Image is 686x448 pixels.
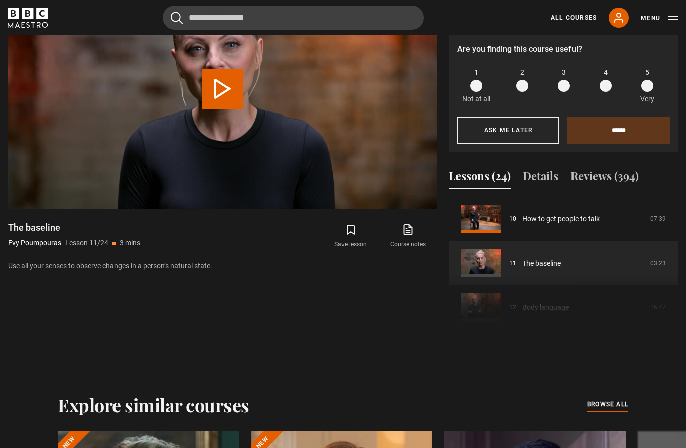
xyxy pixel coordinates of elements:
[380,221,437,251] a: Course notes
[562,67,566,78] span: 3
[641,13,678,23] button: Toggle navigation
[522,214,600,225] a: How to get people to talk
[587,399,628,410] a: browse all
[58,394,249,415] h2: Explore similar courses
[8,238,61,248] p: Evy Poumpouras
[120,238,140,248] p: 3 mins
[8,8,48,28] svg: BBC Maestro
[474,67,478,78] span: 1
[457,43,670,55] p: Are you finding this course useful?
[8,261,437,271] p: Use all your senses to observe changes in a person’s natural state.
[637,94,657,104] p: Very
[202,69,243,109] button: Play Lesson The baseline
[462,94,490,104] p: Not at all
[645,67,649,78] span: 5
[520,67,524,78] span: 2
[604,67,608,78] span: 4
[322,221,379,251] button: Save lesson
[551,13,597,22] a: All Courses
[171,12,183,24] button: Submit the search query
[449,168,511,189] button: Lessons (24)
[65,238,108,248] p: Lesson 11/24
[523,168,558,189] button: Details
[587,399,628,409] span: browse all
[570,168,639,189] button: Reviews (394)
[457,117,559,144] button: Ask me later
[8,221,140,234] h1: The baseline
[163,6,424,30] input: Search
[522,258,561,269] a: The baseline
